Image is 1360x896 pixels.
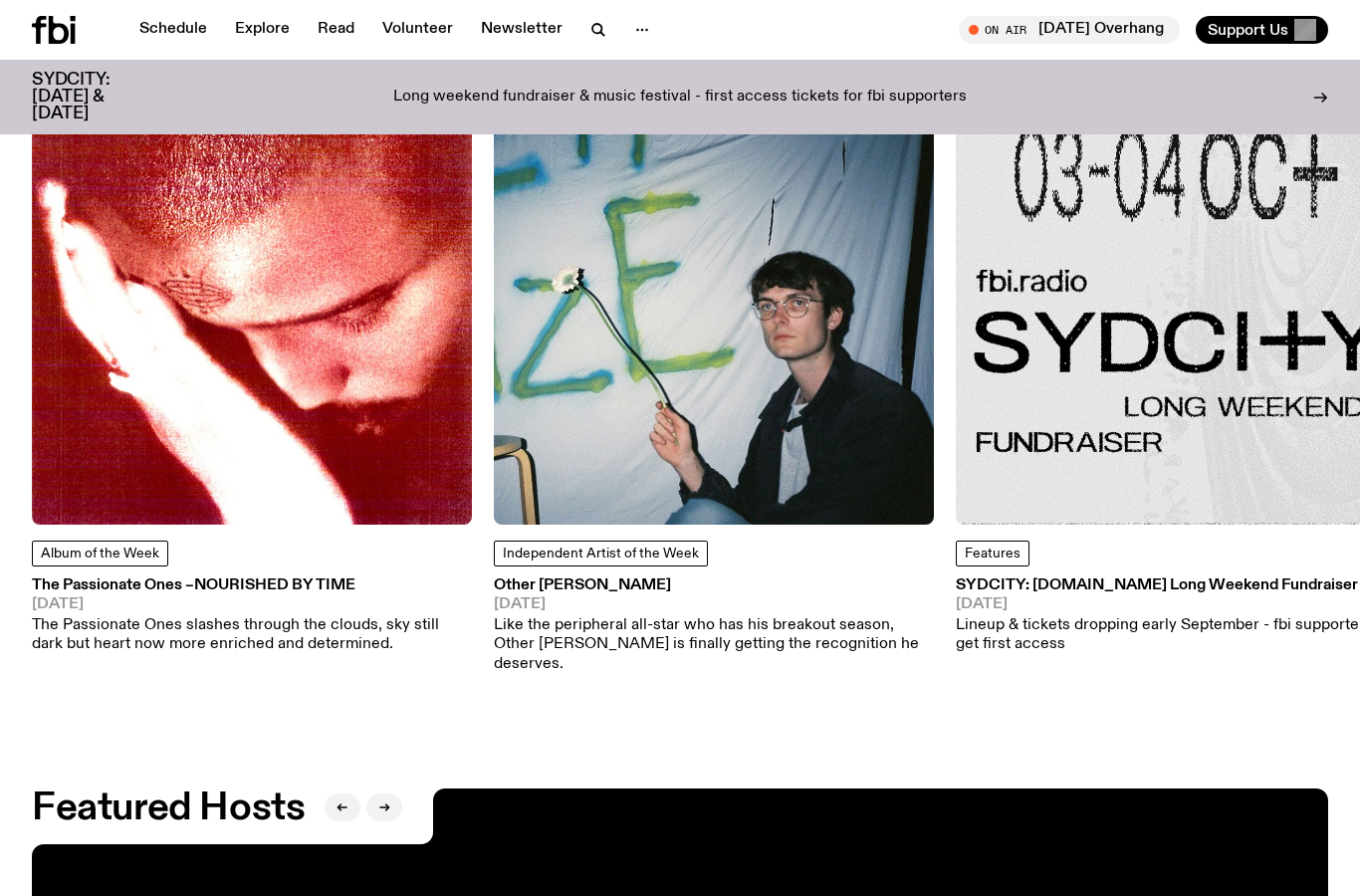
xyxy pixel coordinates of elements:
[494,85,934,525] img: Other Joe sits to the right of frame, eyes acast, holding a flower with a long stem. He is sittin...
[494,616,934,674] p: Like the peripheral all-star who has his breakout season, Other [PERSON_NAME] is finally getting ...
[1196,16,1328,44] button: Support Us
[965,547,1020,560] span: Features
[370,16,465,44] a: Volunteer
[223,16,302,44] a: Explore
[469,16,574,44] a: Newsletter
[32,72,159,122] h3: SYDCITY: [DATE] & [DATE]
[494,578,934,674] a: Other [PERSON_NAME][DATE]Like the peripheral all-star who has his breakout season, Other [PERSON_...
[32,578,472,655] a: The Passionate Ones –Nourished By Time[DATE]The Passionate Ones slashes through the clouds, sky s...
[393,89,967,107] p: Long weekend fundraiser & music festival - first access tickets for fbi supporters
[956,541,1029,566] a: Features
[959,16,1180,44] button: On Air[DATE] Overhang
[194,577,355,593] span: Nourished By Time
[503,547,699,560] span: Independent Artist of the Week
[1208,21,1288,39] span: Support Us
[306,16,366,44] a: Read
[127,16,219,44] a: Schedule
[32,790,305,826] h2: Featured Hosts
[32,597,472,612] span: [DATE]
[32,85,472,525] img: A grainy sepia red closeup of Nourished By Time's face. He is looking down, a very overexposed ha...
[32,541,168,566] a: Album of the Week
[494,578,934,593] h3: Other [PERSON_NAME]
[41,547,159,560] span: Album of the Week
[494,597,934,612] span: [DATE]
[494,541,708,566] a: Independent Artist of the Week
[32,616,472,654] p: The Passionate Ones slashes through the clouds, sky still dark but heart now more enriched and de...
[32,578,472,593] h3: The Passionate Ones –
